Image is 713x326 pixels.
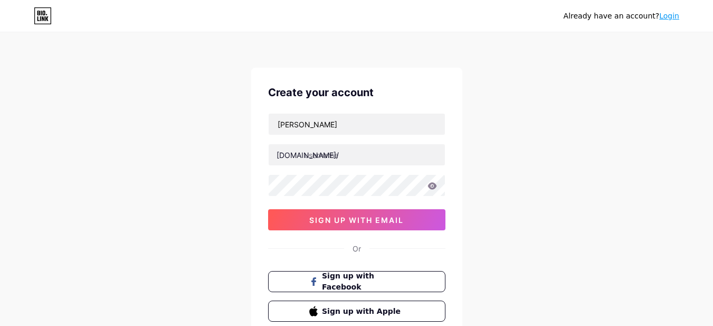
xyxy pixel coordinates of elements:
input: Email [269,114,445,135]
div: Or [353,243,361,254]
span: sign up with email [309,216,404,225]
button: Sign up with Facebook [268,271,445,292]
span: Sign up with Apple [322,306,404,317]
a: Login [659,12,679,20]
div: Create your account [268,85,445,100]
input: username [269,144,445,165]
button: sign up with email [268,209,445,230]
div: [DOMAIN_NAME]/ [277,150,339,161]
div: Already have an account? [564,11,679,22]
button: Sign up with Apple [268,301,445,322]
span: Sign up with Facebook [322,271,404,293]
